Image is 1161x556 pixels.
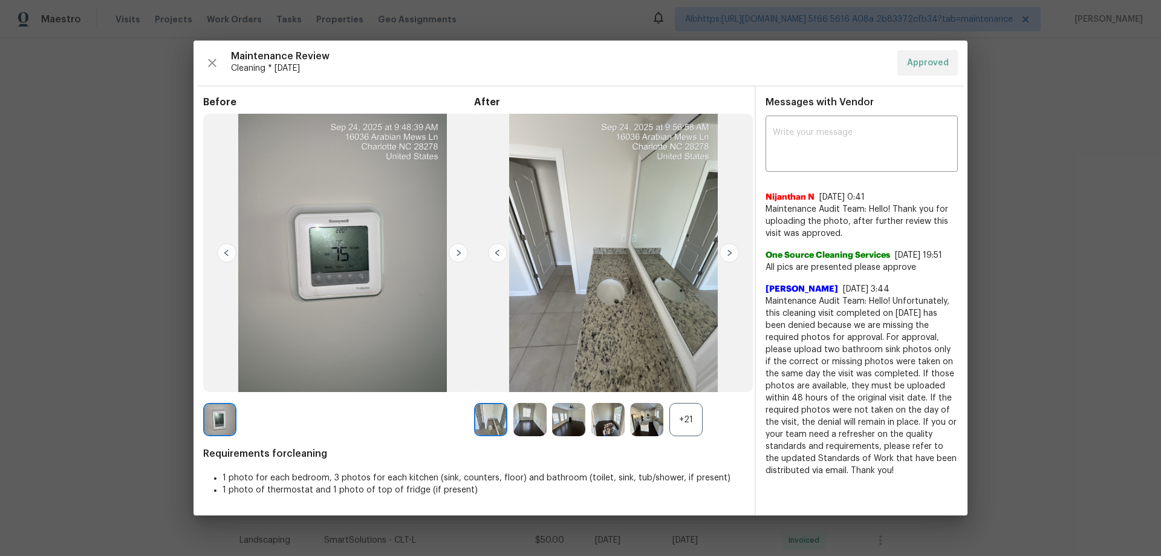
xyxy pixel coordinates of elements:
li: 1 photo for each bedroom, 3 photos for each kitchen (sink, counters, floor) and bathroom (toilet,... [223,472,745,484]
span: After [474,96,745,108]
span: [DATE] 3:44 [843,285,889,293]
img: left-chevron-button-url [217,243,236,263]
span: Requirements for cleaning [203,448,745,460]
span: One Source Cleaning Services [766,249,890,261]
span: Maintenance Audit Team: Hello! Unfortunately, this cleaning visit completed on [DATE] has been de... [766,295,958,477]
li: 1 photo of thermostat and 1 photo of top of fridge (if present) [223,484,745,496]
span: [DATE] 19:51 [895,251,942,260]
span: All pics are presented please approve [766,261,958,273]
img: right-chevron-button-url [720,243,739,263]
span: Cleaning * [DATE] [231,62,888,74]
span: Before [203,96,474,108]
img: left-chevron-button-url [488,243,507,263]
img: right-chevron-button-url [449,243,468,263]
span: [DATE] 0:41 [819,193,865,201]
span: Nijanthan N [766,191,815,203]
span: Maintenance Review [231,50,888,62]
span: Messages with Vendor [766,97,874,107]
span: [PERSON_NAME] [766,283,838,295]
span: Maintenance Audit Team: Hello! Thank you for uploading the photo, after further review this visit... [766,203,958,240]
div: +21 [669,403,703,436]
